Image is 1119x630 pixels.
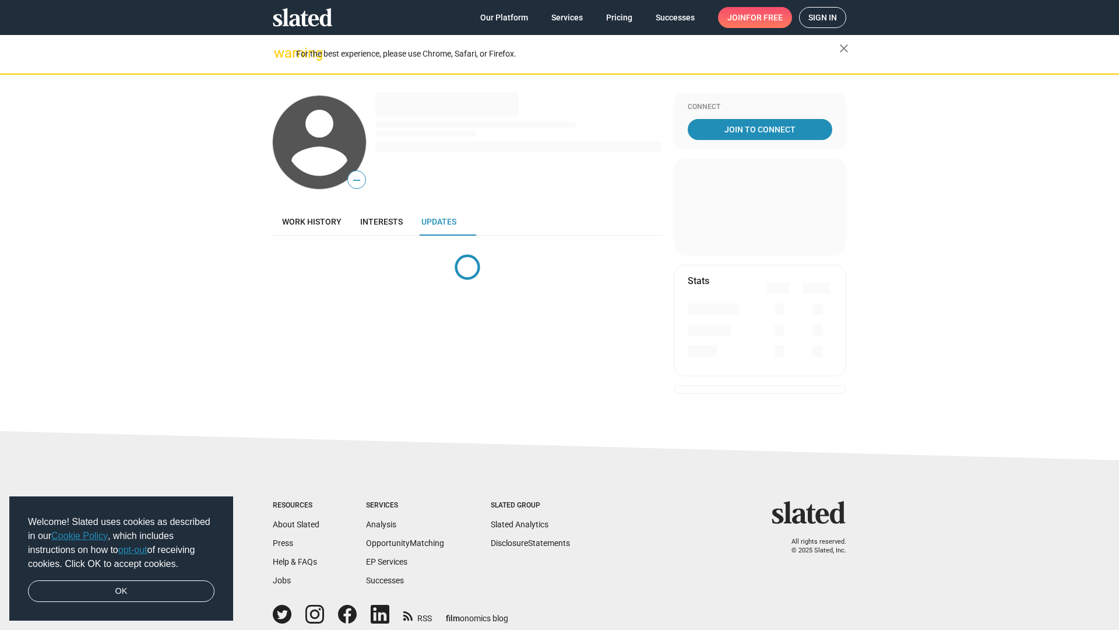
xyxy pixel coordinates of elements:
div: Slated Group [491,501,570,510]
span: Services [551,7,583,28]
a: Sign in [799,7,846,28]
mat-icon: close [837,41,851,55]
a: Successes [646,7,704,28]
span: Join [727,7,783,28]
span: Updates [421,217,456,226]
a: DisclosureStatements [491,538,570,548]
span: Welcome! Slated uses cookies as described in our , which includes instructions on how to of recei... [28,515,214,571]
a: Services [542,7,592,28]
a: OpportunityMatching [366,538,444,548]
a: Pricing [597,7,642,28]
span: — [348,173,365,188]
p: All rights reserved. © 2025 Slated, Inc. [779,538,846,555]
a: Joinfor free [718,7,792,28]
div: Resources [273,501,319,510]
mat-icon: warning [274,46,288,60]
span: Successes [656,7,695,28]
a: About Slated [273,520,319,529]
a: EP Services [366,557,407,566]
span: for free [746,7,783,28]
a: filmonomics blog [446,604,508,624]
a: opt-out [118,545,147,555]
span: Interests [360,217,403,226]
div: Connect [688,103,832,112]
a: Cookie Policy [51,531,108,541]
div: For the best experience, please use Chrome, Safari, or Firefox. [296,46,839,62]
a: dismiss cookie message [28,580,214,603]
span: Sign in [808,8,837,27]
a: Join To Connect [688,119,832,140]
a: Work history [273,208,351,236]
a: Successes [366,576,404,585]
span: Work history [282,217,342,226]
a: Slated Analytics [491,520,548,529]
div: Services [366,501,444,510]
span: Our Platform [480,7,528,28]
mat-card-title: Stats [688,275,709,287]
a: Interests [351,208,412,236]
a: Analysis [366,520,396,529]
a: Press [273,538,293,548]
a: RSS [403,606,432,624]
span: Pricing [606,7,632,28]
span: film [446,614,460,623]
a: Our Platform [471,7,537,28]
div: cookieconsent [9,496,233,621]
a: Updates [412,208,466,236]
span: Join To Connect [690,119,830,140]
a: Jobs [273,576,291,585]
a: Help & FAQs [273,557,317,566]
